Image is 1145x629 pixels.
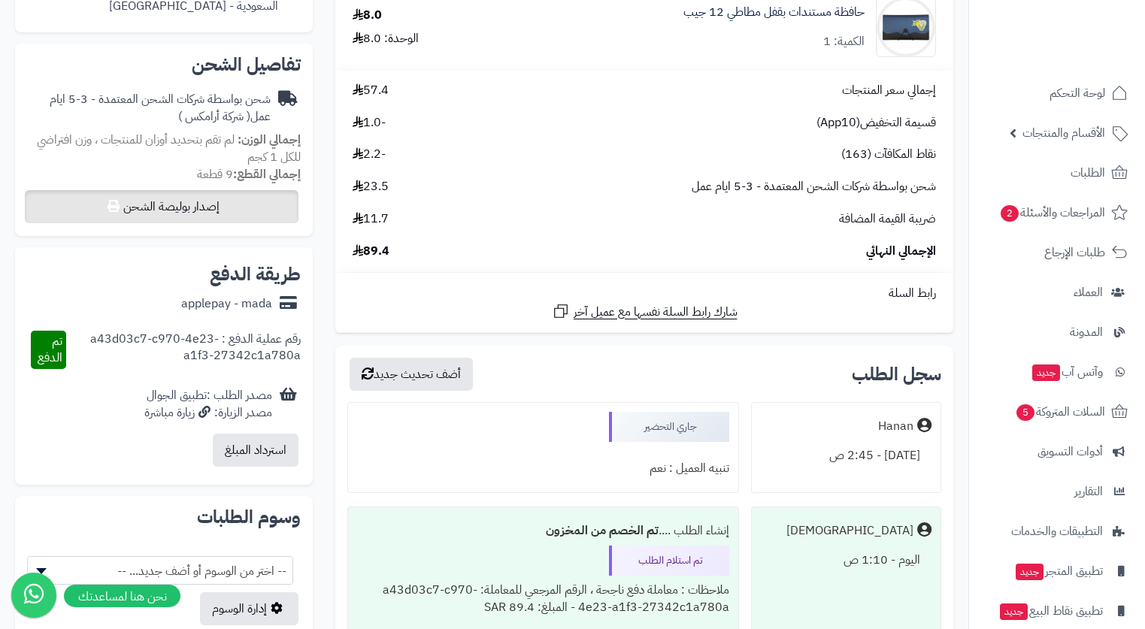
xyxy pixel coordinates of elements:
[1000,603,1028,620] span: جديد
[27,556,293,585] span: -- اختر من الوسوم أو أضف جديد... --
[978,434,1136,470] a: أدوات التسويق
[353,178,389,195] span: 23.5
[978,75,1136,111] a: لوحة التحكم
[357,516,729,546] div: إنشاء الطلب ....
[341,285,947,302] div: رابط السلة
[144,387,272,422] div: مصدر الطلب :تطبيق الجوال
[978,593,1136,629] a: تطبيق نقاط البيعجديد
[1070,322,1103,343] span: المدونة
[839,210,936,228] span: ضريبة القيمة المضافة
[978,394,1136,430] a: السلات المتروكة5
[816,114,936,132] span: قسيمة التخفيض(App10)
[353,7,382,24] div: 8.0
[999,202,1105,223] span: المراجعات والأسئلة
[866,243,936,260] span: الإجمالي النهائي
[552,302,738,321] a: شارك رابط السلة نفسها مع عميل آخر
[1014,561,1103,582] span: تطبيق المتجر
[1037,441,1103,462] span: أدوات التسويق
[842,82,936,99] span: إجمالي سعر المنتجات
[357,454,729,483] div: تنبيه العميل : نعم
[998,600,1103,621] span: تطبيق نقاط البيع
[357,576,729,622] div: ملاحظات : معاملة دفع ناجحة ، الرقم المرجعي للمعاملة: a43d03c7-c970-4e23-a1f3-27342c1a780a - المبل...
[978,513,1136,549] a: التطبيقات والخدمات
[353,210,389,228] span: 11.7
[25,190,298,223] button: إصدار بوليصة الشحن
[1071,162,1105,183] span: الطلبات
[546,522,659,540] b: تم الخصم من المخزون
[210,265,301,283] h2: طريقة الدفع
[878,418,913,435] div: Hanan
[1016,564,1044,580] span: جديد
[238,131,301,149] strong: إجمالي الوزن:
[1001,205,1019,222] span: 2
[200,592,298,625] a: إدارة الوسوم
[978,195,1136,231] a: المراجعات والأسئلة2
[197,165,301,183] small: 9 قطعة
[1031,361,1103,383] span: وآتس آب
[1074,282,1103,303] span: العملاء
[213,434,298,467] button: استرداد المبلغ
[181,295,272,313] div: applepay - mada
[823,33,865,50] div: الكمية: 1
[978,354,1136,390] a: وآتس آبجديد
[978,314,1136,350] a: المدونة
[1044,242,1105,263] span: طلبات الإرجاع
[841,146,936,163] span: نقاط المكافآت (163)
[978,553,1136,589] a: تطبيق المتجرجديد
[978,234,1136,271] a: طلبات الإرجاع
[27,91,271,125] div: شحن بواسطة شركات الشحن المعتمدة - 3-5 ايام عمل
[609,546,729,576] div: تم استلام الطلب
[37,131,301,166] span: لم تقم بتحديد أوزان للمنتجات ، وزن افتراضي للكل 1 كجم
[978,473,1136,510] a: التقارير
[353,30,419,47] div: الوحدة: 8.0
[1016,404,1034,421] span: 5
[1032,364,1060,381] span: جديد
[761,441,931,470] div: [DATE] - 2:45 ص
[786,522,913,540] div: [DEMOGRAPHIC_DATA]
[27,508,301,526] h2: وسوم الطلبات
[1022,122,1105,144] span: الأقسام والمنتجات
[978,274,1136,310] a: العملاء
[1074,481,1103,502] span: التقارير
[852,365,941,383] h3: سجل الطلب
[761,546,931,575] div: اليوم - 1:10 ص
[1015,401,1105,422] span: السلات المتروكة
[1050,83,1105,104] span: لوحة التحكم
[353,243,389,260] span: 89.4
[353,82,389,99] span: 57.4
[692,178,936,195] span: شحن بواسطة شركات الشحن المعتمدة - 3-5 ايام عمل
[178,107,250,125] span: ( شركة أرامكس )
[353,114,386,132] span: -1.0
[574,304,738,321] span: شارك رابط السلة نفسها مع عميل آخر
[144,404,272,422] div: مصدر الزيارة: زيارة مباشرة
[27,56,301,74] h2: تفاصيل الشحن
[66,331,301,370] div: رقم عملية الدفع : a43d03c7-c970-4e23-a1f3-27342c1a780a
[1043,42,1131,74] img: logo-2.png
[350,358,473,391] button: أضف تحديث جديد
[683,4,865,21] a: حافظة مستندات بقفل مطاطي 12 جيب
[978,155,1136,191] a: الطلبات
[353,146,386,163] span: -2.2
[1011,521,1103,542] span: التطبيقات والخدمات
[609,412,729,442] div: جاري التحضير
[38,332,62,367] span: تم الدفع
[28,557,292,585] span: -- اختر من الوسوم أو أضف جديد... --
[233,165,301,183] strong: إجمالي القطع:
